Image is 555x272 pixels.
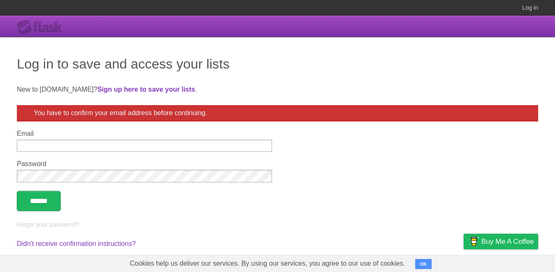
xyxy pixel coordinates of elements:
span: Cookies help us deliver our services. By using our services, you agree to our use of cookies. [121,255,414,272]
div: Flask [17,20,67,35]
h1: Log in to save and access your lists [17,54,538,74]
a: Forgot your password? [17,221,79,228]
p: New to [DOMAIN_NAME]? . [17,85,538,95]
label: Email [17,130,272,137]
a: Buy me a coffee [464,234,538,249]
div: You have to confirm your email address before continuing. [17,105,538,121]
a: Didn't receive confirmation instructions? [17,240,136,247]
button: OK [415,259,432,269]
img: Buy me a coffee [468,234,479,248]
span: Buy me a coffee [481,234,534,249]
label: Password [17,160,272,168]
a: Sign up here to save your lists [97,86,195,93]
